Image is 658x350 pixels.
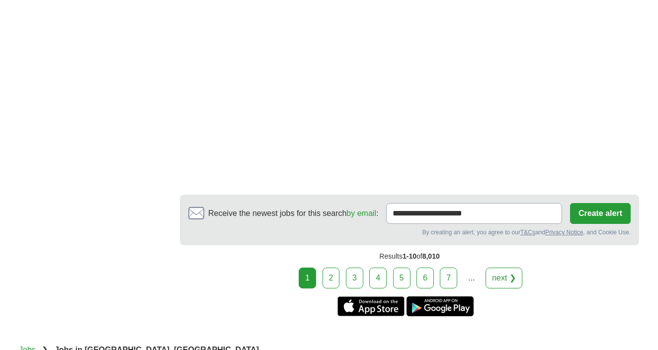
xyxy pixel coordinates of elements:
[403,252,416,260] span: 1-10
[545,229,583,236] a: Privacy Notice
[570,203,631,224] button: Create alert
[208,208,378,219] span: Receive the newest jobs for this search :
[188,228,631,237] div: By creating an alert, you agree to our and , and Cookie Use.
[369,268,387,288] a: 4
[462,268,482,288] div: ...
[337,296,405,316] a: Get the iPhone app
[440,268,457,288] a: 7
[416,268,434,288] a: 6
[422,252,440,260] span: 8,010
[346,209,376,217] a: by email
[180,245,639,268] div: Results of
[299,268,316,288] div: 1
[520,229,535,236] a: T&Cs
[323,268,340,288] a: 2
[486,268,522,288] a: next ❯
[393,268,411,288] a: 5
[407,296,474,316] a: Get the Android app
[346,268,363,288] a: 3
